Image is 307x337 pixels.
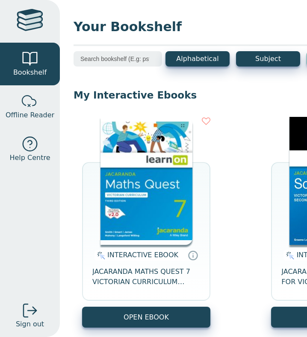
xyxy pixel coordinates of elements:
span: JACARANDA MATHS QUEST 7 VICTORIAN CURRICULUM LEARNON EBOOK 3E [92,267,200,287]
span: Sign out [16,319,44,329]
span: INTERACTIVE EBOOK [107,251,178,259]
a: Interactive eBooks are accessed online via the publisher’s portal. They contain interactive resou... [188,250,198,260]
button: Alphabetical [165,51,230,67]
button: OPEN EBOOK [82,307,210,328]
span: Help Centre [9,153,50,163]
input: Search bookshelf (E.g: psychology) [74,51,162,67]
span: Bookshelf [13,67,47,78]
span: Offline Reader [6,110,54,120]
img: interactive.svg [94,250,105,261]
button: Subject [236,51,300,67]
img: b87b3e28-4171-4aeb-a345-7fa4fe4e6e25.jpg [100,117,192,245]
img: interactive.svg [283,250,294,261]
